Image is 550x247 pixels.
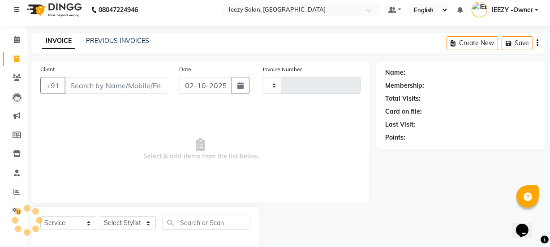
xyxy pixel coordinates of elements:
[64,77,166,94] input: Search by Name/Mobile/Email/Code
[42,33,75,49] a: INVOICE
[40,105,361,194] span: Select & add items from the list below
[385,68,405,77] div: Name:
[40,77,65,94] button: +91
[86,37,149,45] a: PREVIOUS INVOICES
[163,216,250,230] input: Search or Scan
[263,65,302,73] label: Invoice Number
[385,107,422,116] div: Card on file:
[492,5,533,15] span: IEEZY -Owner
[447,36,498,50] button: Create New
[180,65,192,73] label: Date
[512,211,541,238] iframe: chat widget
[385,81,424,90] div: Membership:
[40,65,55,73] label: Client
[385,120,415,129] div: Last Visit:
[385,133,405,142] div: Points:
[502,36,533,50] button: Save
[472,2,487,17] img: IEEZY -Owner
[385,94,421,103] div: Total Visits:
